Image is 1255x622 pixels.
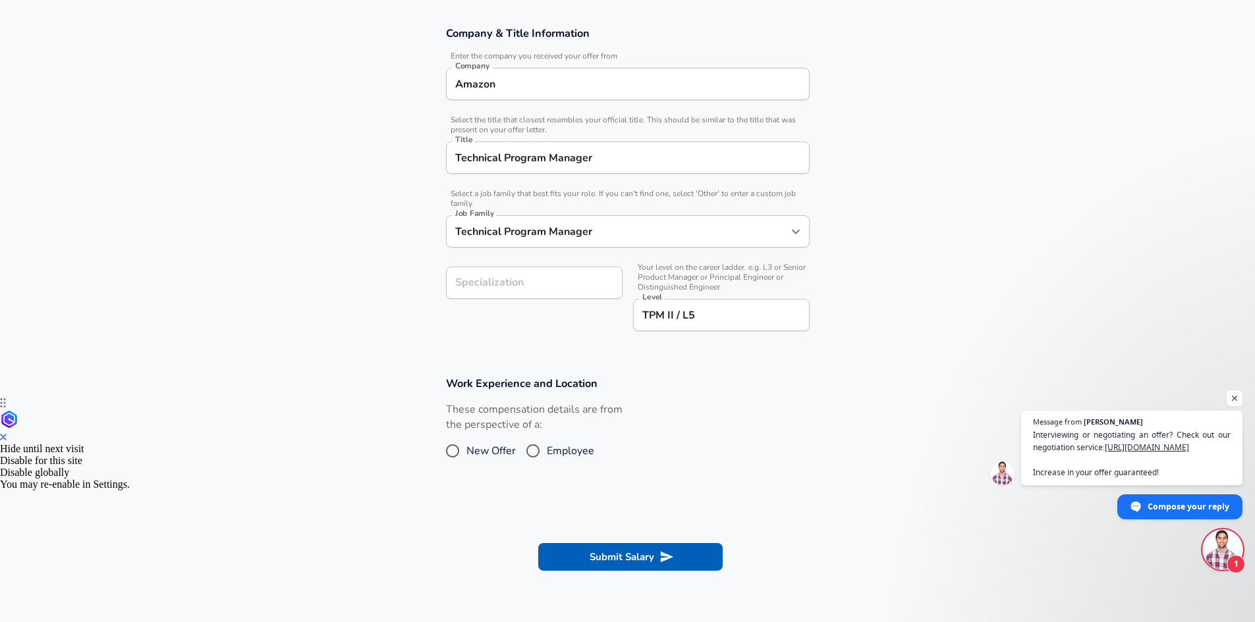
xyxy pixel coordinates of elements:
input: L3 [639,305,804,325]
label: Level [642,293,662,301]
span: Compose your reply [1148,495,1229,518]
span: Employee [547,443,594,459]
div: Open chat [1203,530,1242,569]
input: Specialization [446,267,623,299]
span: Your level on the career ladder. e.g. L3 or Senior Product Manager or Principal Engineer or Disti... [633,263,810,292]
h3: Company & Title Information [446,26,810,41]
span: Select the title that closest resembles your official title. This should be similar to the title ... [446,115,810,135]
span: New Offer [466,443,516,459]
input: Software Engineer [452,147,804,168]
span: Interviewing or negotiating an offer? Check out our negotiation service: Increase in your offer g... [1033,428,1231,479]
button: Submit Salary [538,543,723,571]
span: [PERSON_NAME] [1084,418,1143,425]
button: Open [787,222,805,241]
label: These compensation details are from the perspective of a: [446,402,623,432]
span: Select a job family that best fits your role. If you can't find one, select 'Other' to enter a cu... [446,189,810,209]
label: Job Family [455,209,494,217]
span: 1 [1227,555,1245,573]
h3: Work Experience and Location [446,376,810,391]
label: Title [455,136,472,143]
input: Google [452,74,804,94]
label: Company [455,62,489,70]
span: Message from [1033,418,1082,425]
span: Enter the company you received your offer from [446,51,810,61]
input: Software Engineer [452,221,784,242]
